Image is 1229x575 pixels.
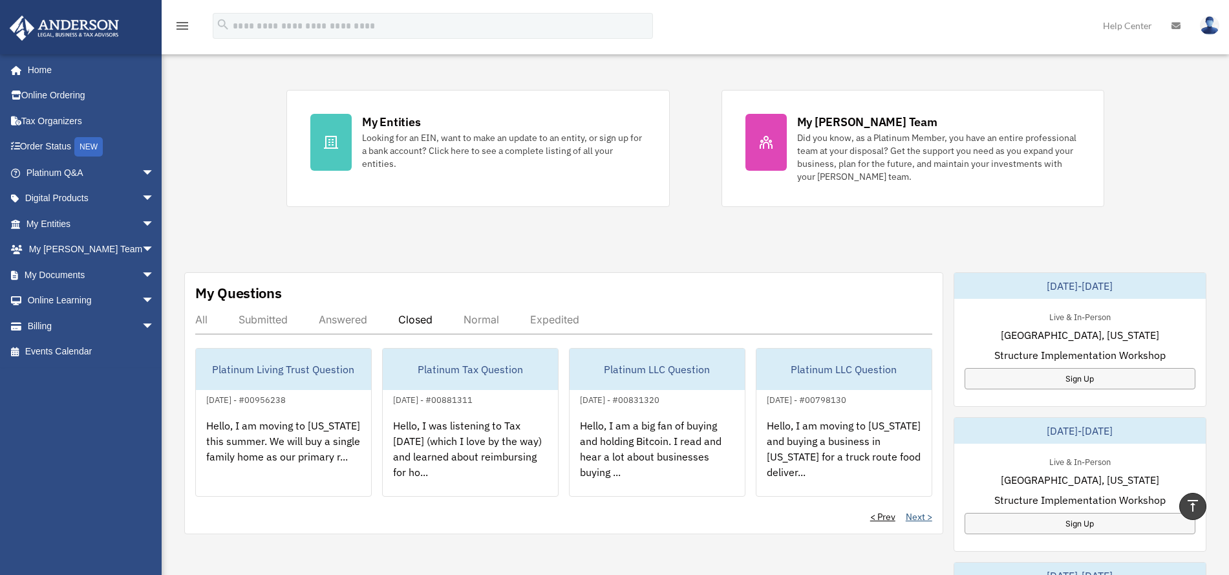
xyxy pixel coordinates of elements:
[383,392,483,406] div: [DATE] - #00881311
[142,211,167,237] span: arrow_drop_down
[196,392,296,406] div: [DATE] - #00956238
[286,90,669,207] a: My Entities Looking for an EIN, want to make an update to an entity, or sign up for a bank accoun...
[906,510,932,523] a: Next >
[9,83,174,109] a: Online Ordering
[570,392,670,406] div: [DATE] - #00831320
[382,348,559,497] a: Platinum Tax Question[DATE] - #00881311Hello, I was listening to Tax [DATE] (which I love by the ...
[1039,309,1121,323] div: Live & In-Person
[142,262,167,288] span: arrow_drop_down
[74,137,103,157] div: NEW
[530,313,579,326] div: Expedited
[756,407,932,508] div: Hello, I am moving to [US_STATE] and buying a business in [US_STATE] for a truck route food deliv...
[1039,454,1121,468] div: Live & In-Person
[1200,16,1219,35] img: User Pic
[9,134,174,160] a: Order StatusNEW
[1185,498,1201,514] i: vertical_align_top
[239,313,288,326] div: Submitted
[6,16,123,41] img: Anderson Advisors Platinum Portal
[319,313,367,326] div: Answered
[954,273,1206,299] div: [DATE]-[DATE]
[965,368,1195,389] a: Sign Up
[196,349,371,390] div: Platinum Living Trust Question
[965,513,1195,534] a: Sign Up
[9,313,174,339] a: Billingarrow_drop_down
[9,237,174,263] a: My [PERSON_NAME] Teamarrow_drop_down
[195,313,208,326] div: All
[756,349,932,390] div: Platinum LLC Question
[142,313,167,340] span: arrow_drop_down
[362,131,645,170] div: Looking for an EIN, want to make an update to an entity, or sign up for a bank account? Click her...
[464,313,499,326] div: Normal
[9,339,174,365] a: Events Calendar
[383,349,558,390] div: Platinum Tax Question
[9,160,174,186] a: Platinum Q&Aarrow_drop_down
[1001,472,1159,488] span: [GEOGRAPHIC_DATA], [US_STATE]
[756,392,857,406] div: [DATE] - #00798130
[142,160,167,186] span: arrow_drop_down
[362,114,420,130] div: My Entities
[9,186,174,212] a: Digital Productsarrow_drop_down
[721,90,1104,207] a: My [PERSON_NAME] Team Did you know, as a Platinum Member, you have an entire professional team at...
[175,18,190,34] i: menu
[398,313,433,326] div: Closed
[570,407,745,508] div: Hello, I am a big fan of buying and holding Bitcoin. I read and hear a lot about businesses buyin...
[797,131,1080,183] div: Did you know, as a Platinum Member, you have an entire professional team at your disposal? Get th...
[142,237,167,263] span: arrow_drop_down
[9,211,174,237] a: My Entitiesarrow_drop_down
[9,57,167,83] a: Home
[196,407,371,508] div: Hello, I am moving to [US_STATE] this summer. We will buy a single family home as our primary r...
[1179,493,1206,520] a: vertical_align_top
[195,348,372,497] a: Platinum Living Trust Question[DATE] - #00956238Hello, I am moving to [US_STATE] this summer. We ...
[797,114,937,130] div: My [PERSON_NAME] Team
[383,407,558,508] div: Hello, I was listening to Tax [DATE] (which I love by the way) and learned about reimbursing for ...
[175,23,190,34] a: menu
[1001,327,1159,343] span: [GEOGRAPHIC_DATA], [US_STATE]
[756,348,932,497] a: Platinum LLC Question[DATE] - #00798130Hello, I am moving to [US_STATE] and buying a business in ...
[570,349,745,390] div: Platinum LLC Question
[994,347,1166,363] span: Structure Implementation Workshop
[9,262,174,288] a: My Documentsarrow_drop_down
[569,348,745,497] a: Platinum LLC Question[DATE] - #00831320Hello, I am a big fan of buying and holding Bitcoin. I rea...
[954,418,1206,444] div: [DATE]-[DATE]
[142,186,167,212] span: arrow_drop_down
[9,108,174,134] a: Tax Organizers
[216,17,230,32] i: search
[142,288,167,314] span: arrow_drop_down
[9,288,174,314] a: Online Learningarrow_drop_down
[870,510,895,523] a: < Prev
[994,492,1166,508] span: Structure Implementation Workshop
[195,283,282,303] div: My Questions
